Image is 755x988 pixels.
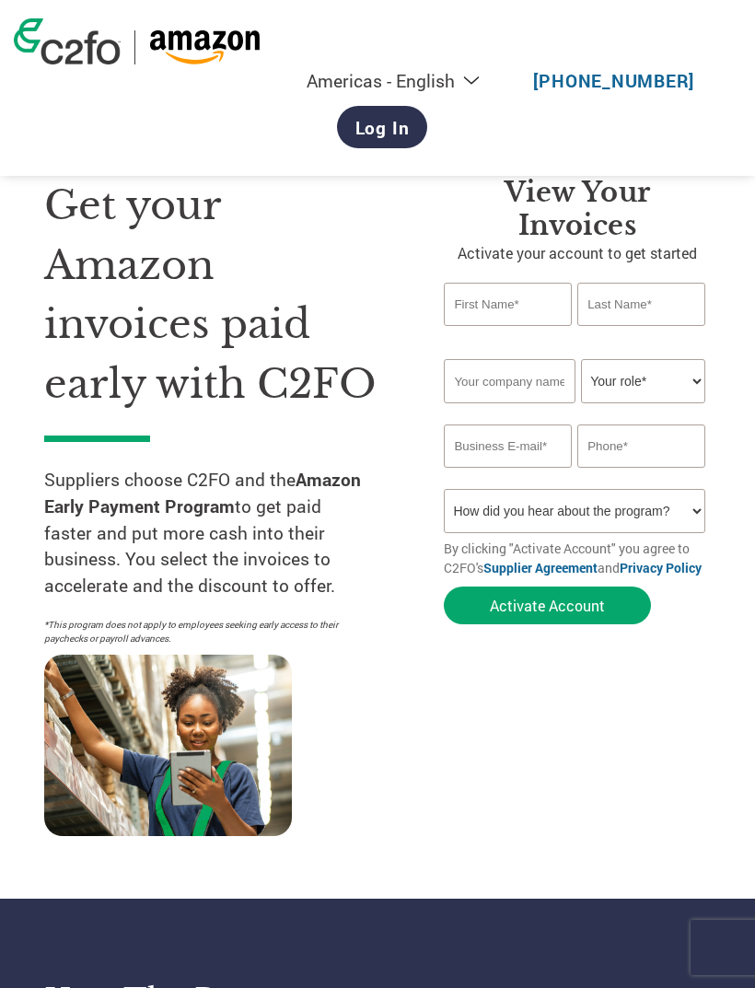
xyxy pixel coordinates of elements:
img: supply chain worker [44,655,292,836]
a: Privacy Policy [620,559,702,576]
h1: Get your Amazon invoices paid early with C2FO [44,176,389,413]
p: By clicking "Activate Account" you agree to C2FO's and [444,539,711,577]
img: c2fo logo [14,18,121,64]
div: Invalid last name or last name is too long [577,328,705,352]
h3: View Your Invoices [444,176,711,242]
button: Activate Account [444,587,651,624]
input: Last Name* [577,283,705,326]
input: Invalid Email format [444,424,572,468]
strong: Amazon Early Payment Program [44,468,361,517]
p: Activate your account to get started [444,242,711,264]
p: Suppliers choose C2FO and the to get paid faster and put more cash into their business. You selec... [44,467,389,599]
input: Your company name* [444,359,575,403]
a: Supplier Agreement [483,559,598,576]
a: [PHONE_NUMBER] [533,69,694,92]
a: Log In [337,106,428,148]
div: Inavlid Email Address [444,470,572,482]
div: Invalid first name or first name is too long [444,328,572,352]
img: Amazon [149,30,261,64]
p: *This program does not apply to employees seeking early access to their paychecks or payroll adva... [44,618,370,645]
input: Phone* [577,424,705,468]
select: Title/Role [581,359,705,403]
input: First Name* [444,283,572,326]
div: Inavlid Phone Number [577,470,705,482]
div: Invalid company name or company name is too long [444,405,705,417]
